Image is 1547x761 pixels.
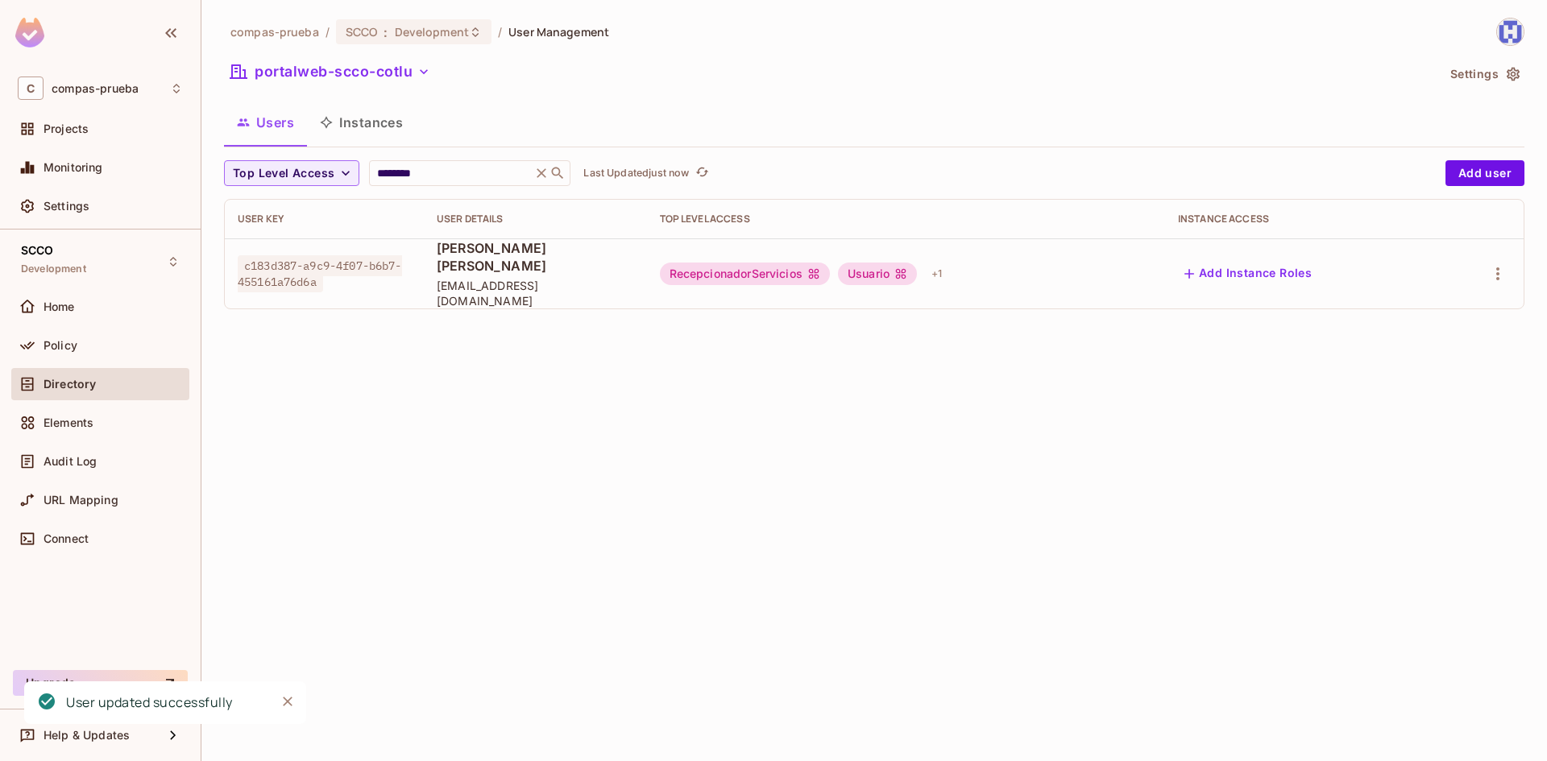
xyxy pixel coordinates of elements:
span: [PERSON_NAME] [PERSON_NAME] [437,239,634,275]
span: Settings [44,200,89,213]
span: refresh [695,165,709,181]
span: Projects [44,122,89,135]
button: Add user [1445,160,1524,186]
li: / [498,24,502,39]
div: User updated successfully [66,693,233,713]
button: refresh [692,163,711,183]
span: Connect [44,532,89,545]
span: Directory [44,378,96,391]
span: Top Level Access [233,163,334,184]
span: SCCO [21,244,54,257]
span: Audit Log [44,455,97,468]
div: RecepcionadorServicios [660,263,830,285]
span: Home [44,300,75,313]
div: Top Level Access [660,213,1152,225]
span: c183d387-a9c9-4f07-b6b7-455161a76d6a [238,255,402,292]
span: : [383,26,388,39]
span: Elements [44,416,93,429]
span: Workspace: compas-prueba [52,82,139,95]
span: Policy [44,339,77,352]
img: SReyMgAAAABJRU5ErkJggg== [15,18,44,48]
span: C [18,77,44,100]
span: the active workspace [230,24,319,39]
button: Users [224,102,307,143]
div: + 1 [925,261,948,287]
span: User Management [508,24,609,39]
button: Settings [1444,61,1524,87]
div: User Details [437,213,634,225]
span: Development [395,24,469,39]
span: SCCO [346,24,378,39]
span: Monitoring [44,161,103,174]
li: / [326,24,330,39]
button: portalweb-scco-cotlu [224,59,437,85]
button: Top Level Access [224,160,359,186]
span: Development [21,263,86,275]
div: Instance Access [1178,213,1426,225]
button: Add Instance Roles [1178,261,1318,287]
button: Instances [307,102,416,143]
img: gcarrillo@compas.com.co [1497,19,1524,45]
div: User Key [238,213,411,225]
span: Click to refresh data [689,163,711,183]
button: Close [276,689,300,713]
div: Usuario [838,263,917,285]
span: [EMAIL_ADDRESS][DOMAIN_NAME] [437,278,634,308]
p: Last Updated just now [583,167,689,180]
span: URL Mapping [44,494,118,507]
